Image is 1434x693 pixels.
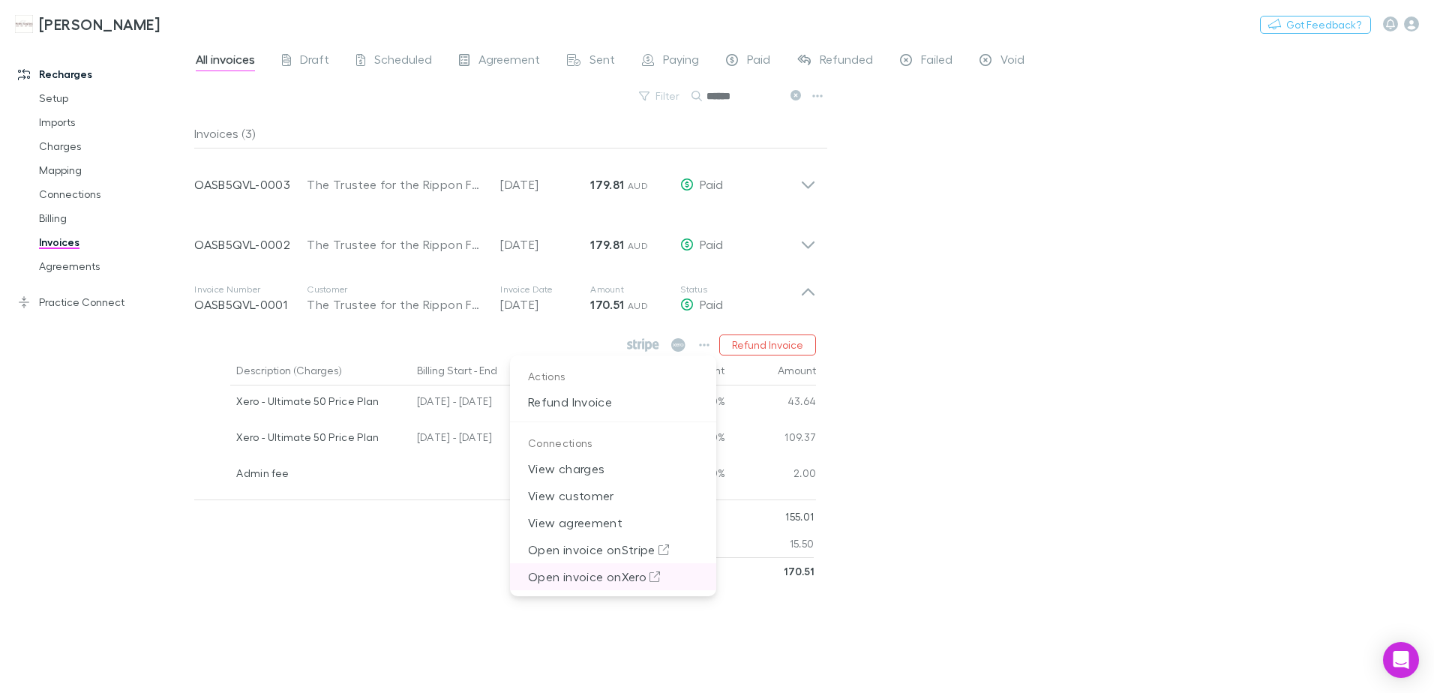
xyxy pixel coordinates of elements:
a: View charges [510,455,716,482]
div: Open Intercom Messenger [1383,642,1419,678]
p: Actions [510,361,716,388]
p: Connections [510,428,716,455]
a: Open invoice onXero [510,563,716,590]
a: View customer [510,482,716,509]
a: View agreement [510,509,716,536]
p: Open invoice on Xero [510,563,716,590]
p: Refund Invoice [510,388,716,415]
p: Open invoice on Stripe [510,536,716,563]
a: Open invoice onStripe [510,536,716,563]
